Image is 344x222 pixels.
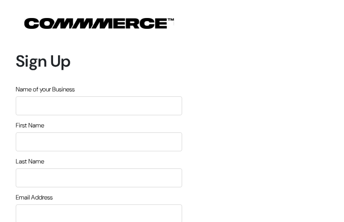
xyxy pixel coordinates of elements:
h1: Sign Up [16,51,182,71]
img: COMMMERCE [24,18,174,29]
label: Email Address [16,193,53,202]
label: First Name [16,121,44,130]
label: Name of your Business [16,85,75,94]
label: Last Name [16,157,44,166]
